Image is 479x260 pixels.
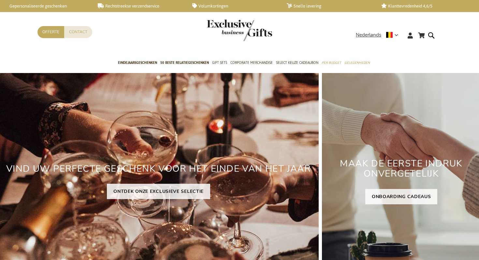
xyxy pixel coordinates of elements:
[230,59,273,66] span: Corporate Merchandise
[276,59,318,66] span: Select Keuze Cadeaubon
[98,3,182,9] a: Rechtstreekse verzendservice
[207,20,239,41] a: store logo
[192,3,276,9] a: Volumkortingen
[160,59,209,66] span: 50 beste relatiegeschenken
[37,26,64,38] a: Offerte
[118,59,157,66] span: Eindejaarsgeschenken
[107,184,210,199] a: ONTDEK ONZE EXCLUSIEVE SELECTIE
[381,3,465,9] a: Klanttevredenheid 4,6/5
[3,3,87,9] a: Gepersonaliseerde geschenken
[344,59,370,66] span: Gelegenheden
[212,59,227,66] span: Gift Sets
[356,31,402,39] div: Nederlands
[207,20,272,41] img: Exclusive Business gifts logo
[64,26,92,38] a: Contact
[365,189,438,204] a: ONBOARDING CADEAUS
[356,31,381,39] span: Nederlands
[322,59,341,66] span: Per Budget
[287,3,371,9] a: Snelle levering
